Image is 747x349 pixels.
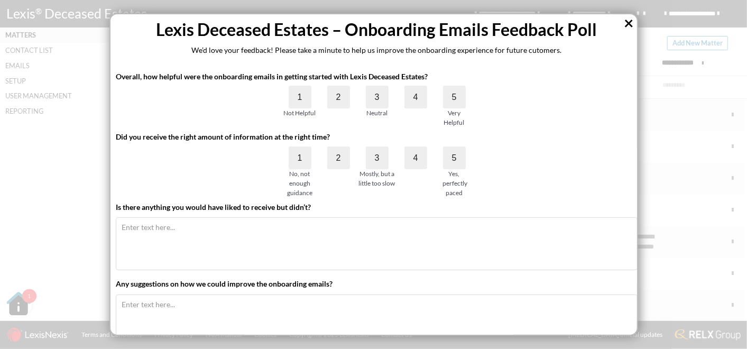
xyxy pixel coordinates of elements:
div: Neutral [358,108,396,118]
h2: Lexis Deceased Estates – Onboarding Emails Feedback Poll [116,20,637,40]
label: 5 [443,146,466,169]
label: 1 [289,146,311,169]
strong: Any suggestions on how we could improve the onboarding emails? [116,279,333,288]
label: 4 [404,146,427,169]
label: 4 [404,86,427,108]
strong: Is there anything you would have liked to receive but didn’t? [116,203,311,212]
label: 2 [327,146,350,169]
div: No, not enough guidance [281,169,319,198]
label: 3 [366,146,389,169]
div: Not Helpful [281,108,319,118]
label: 2 [327,86,350,108]
button: Close [624,14,634,31]
div: Very Helpful [443,108,466,127]
label: 1 [289,86,311,108]
label: 3 [366,86,389,108]
strong: Overall, how helpful were the onboarding emails in getting started with Lexis Deceased Estates? [116,72,428,81]
strong: Did you receive the right amount of information at the right time? [116,132,330,141]
p: We’d love your feedback! Please take a minute to help us improve the onboarding experience for fu... [116,45,637,56]
div: Mostly, but a little too slow [358,169,396,188]
div: Yes, perfectly paced [443,169,466,198]
label: 5 [443,86,466,108]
